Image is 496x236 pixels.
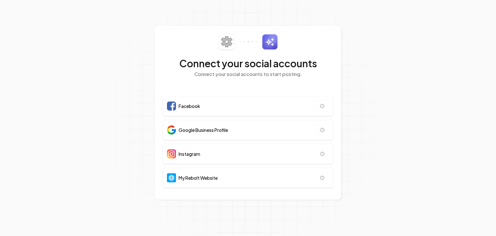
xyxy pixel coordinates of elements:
img: sparkles.svg [262,34,278,50]
img: Facebook [167,102,176,111]
img: Website [167,173,176,182]
img: Instagram [167,149,176,158]
p: Connect your social accounts to start posting. [163,70,333,78]
h2: Connect your social accounts [163,58,333,69]
img: connector-dots.svg [240,41,257,42]
span: Instagram [179,151,200,157]
span: My Rebolt Website [179,175,218,181]
span: Google Business Profile [179,127,228,133]
img: Google [167,125,176,134]
span: Facebook [179,103,200,109]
